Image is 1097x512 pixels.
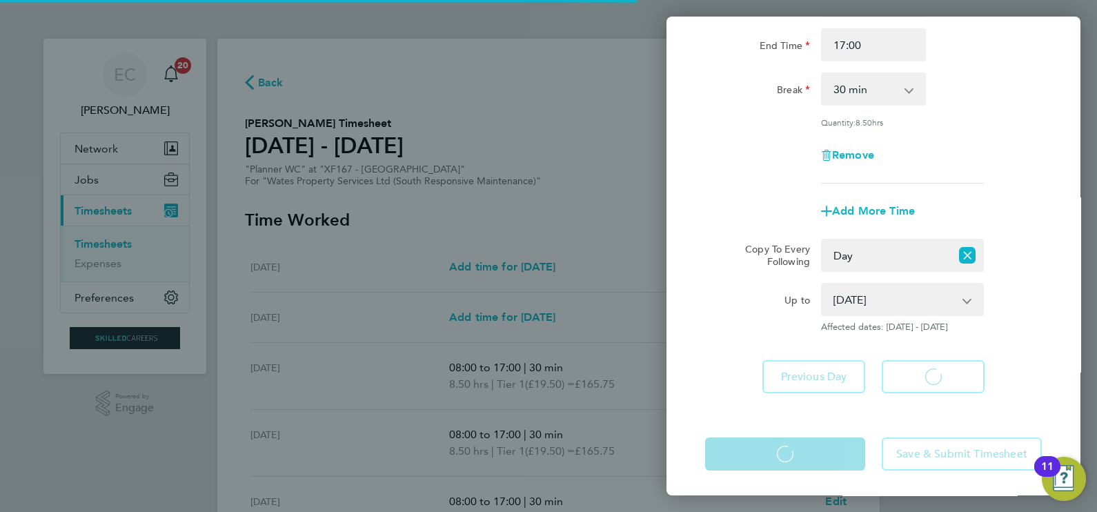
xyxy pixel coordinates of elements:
div: 11 [1041,466,1054,484]
span: 8.50 [856,117,872,128]
span: Remove [832,148,874,161]
label: Up to [784,294,810,311]
label: Break [777,83,810,100]
button: Remove [821,150,874,161]
span: Affected dates: [DATE] - [DATE] [821,322,984,333]
label: Copy To Every Following [734,243,810,268]
button: Reset selection [959,240,976,270]
span: Add More Time [832,204,915,217]
button: Add More Time [821,206,915,217]
input: E.g. 18:00 [821,28,926,61]
div: Quantity: hrs [821,117,984,128]
button: Open Resource Center, 11 new notifications [1042,457,1086,501]
label: End Time [760,39,810,56]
